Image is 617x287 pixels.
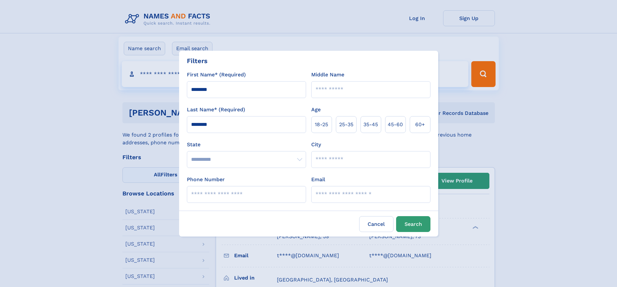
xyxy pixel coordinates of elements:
span: 45‑60 [388,121,403,128]
label: First Name* (Required) [187,71,246,79]
label: Cancel [359,216,394,232]
label: Middle Name [311,71,344,79]
label: State [187,141,306,149]
span: 18‑25 [315,121,328,128]
label: Phone Number [187,176,225,183]
label: Last Name* (Required) [187,106,245,114]
span: 25‑35 [339,121,353,128]
span: 60+ [415,121,425,128]
button: Search [396,216,430,232]
span: 35‑45 [363,121,378,128]
label: Email [311,176,325,183]
div: Filters [187,56,208,66]
label: City [311,141,321,149]
label: Age [311,106,321,114]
